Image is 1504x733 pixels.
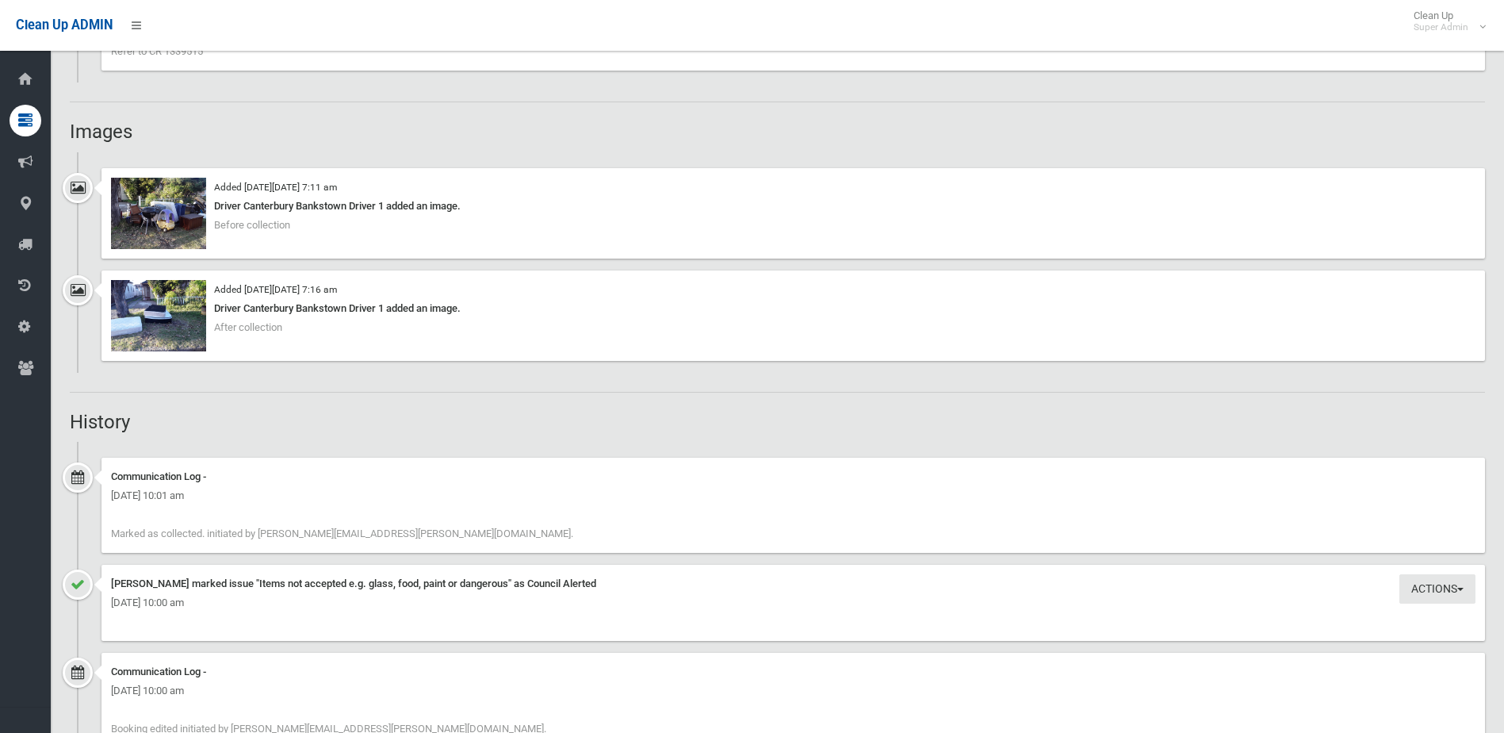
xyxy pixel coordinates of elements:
button: Actions [1399,574,1475,604]
span: Marked as collected. initiated by [PERSON_NAME][EMAIL_ADDRESS][PERSON_NAME][DOMAIN_NAME]. [111,528,573,539]
div: [DATE] 10:00 am [111,593,1475,612]
div: Driver Canterbury Bankstown Driver 1 added an image. [111,299,1475,318]
span: After collection [214,321,282,333]
div: [DATE] 10:00 am [111,681,1475,700]
div: Communication Log - [111,467,1475,486]
small: Added [DATE][DATE] 7:16 am [214,284,337,295]
small: Super Admin [1414,21,1468,33]
span: Before collection [214,219,290,231]
h2: History [70,412,1485,432]
span: Clean Up ADMIN [16,17,113,33]
div: Driver Canterbury Bankstown Driver 1 added an image. [111,197,1475,216]
div: [DATE] 10:01 am [111,486,1475,505]
small: Added [DATE][DATE] 7:11 am [214,182,337,193]
h2: Images [70,121,1485,142]
img: 2025-10-0807.16.204699939625929686689.jpg [111,280,206,351]
span: Clean Up [1406,10,1484,33]
div: Communication Log - [111,662,1475,681]
div: [PERSON_NAME] marked issue "Items not accepted e.g. glass, food, paint or dangerous" as Council A... [111,574,1475,593]
img: 2025-10-0807.11.107477001745471738316.jpg [111,178,206,249]
span: Refer to CR 1339515 [111,45,203,57]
